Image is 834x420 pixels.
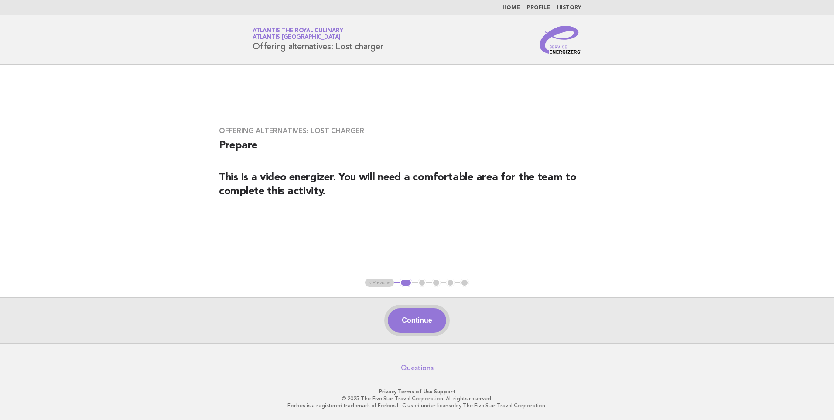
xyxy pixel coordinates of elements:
a: Atlantis the Royal CulinaryAtlantis [GEOGRAPHIC_DATA] [253,28,343,40]
a: Home [502,5,520,10]
a: Questions [401,364,434,372]
a: Terms of Use [398,389,433,395]
a: History [557,5,581,10]
a: Privacy [379,389,396,395]
h1: Offering alternatives: Lost charger [253,28,383,51]
button: Continue [388,308,446,333]
p: Forbes is a registered trademark of Forbes LLC used under license by The Five Star Travel Corpora... [150,402,684,409]
h2: This is a video energizer. You will need a comfortable area for the team to complete this activity. [219,171,615,206]
p: · · [150,388,684,395]
button: 1 [400,279,412,287]
h3: Offering alternatives: Lost charger [219,127,615,135]
a: Support [434,389,455,395]
span: Atlantis [GEOGRAPHIC_DATA] [253,35,341,41]
h2: Prepare [219,139,615,160]
img: Service Energizers [540,26,581,54]
p: © 2025 The Five Star Travel Corporation. All rights reserved. [150,395,684,402]
a: Profile [527,5,550,10]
